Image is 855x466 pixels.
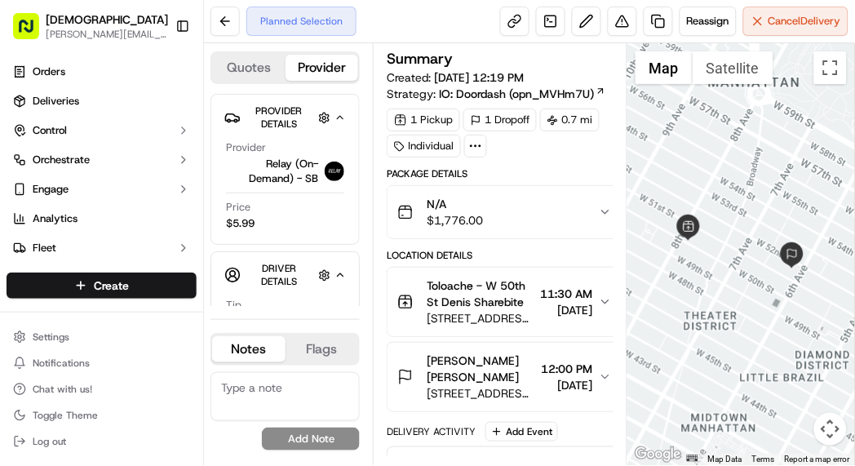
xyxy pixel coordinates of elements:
[212,336,286,362] button: Notes
[7,326,197,348] button: Settings
[33,94,79,109] span: Deliveries
[325,162,344,181] img: relay_logo_black.png
[540,109,600,131] div: 0.7 mi
[7,273,197,299] button: Create
[33,241,56,255] span: Fleet
[388,343,622,411] button: [PERSON_NAME] [PERSON_NAME][STREET_ADDRESS][US_STATE]12:00 PM[DATE]
[7,59,197,85] a: Orders
[427,310,534,326] span: [STREET_ADDRESS][US_STATE]
[33,357,90,370] span: Notifications
[427,353,534,385] span: [PERSON_NAME] [PERSON_NAME]
[7,118,197,144] button: Control
[427,385,534,402] span: [STREET_ADDRESS][US_STATE]
[7,430,197,453] button: Log out
[33,383,92,396] span: Chat with us!
[7,352,197,375] button: Notifications
[7,235,197,261] button: Fleet
[226,216,255,231] span: $5.99
[387,249,622,262] div: Location Details
[7,176,197,202] button: Engage
[46,28,168,41] button: [PERSON_NAME][EMAIL_ADDRESS][DOMAIN_NAME]
[814,413,847,446] button: Map camera controls
[439,86,606,102] a: IO: Doordash (opn_MVHm7U)
[286,336,359,362] button: Flags
[541,361,592,377] span: 12:00 PM
[33,64,65,79] span: Orders
[7,206,197,232] a: Analytics
[540,286,592,302] span: 11:30 AM
[680,7,737,36] button: Reassign
[94,277,129,294] span: Create
[434,70,524,85] span: [DATE] 12:19 PM
[485,422,558,442] button: Add Event
[387,51,453,66] h3: Summary
[636,51,693,84] button: Show street map
[387,425,476,438] div: Delivery Activity
[388,268,622,336] button: Toloache - W 50th St Denis Sharebite[STREET_ADDRESS][US_STATE]11:30 AM[DATE]
[256,104,303,131] span: Provider Details
[224,259,346,291] button: Driver Details
[33,153,90,167] span: Orchestrate
[33,331,69,344] span: Settings
[387,69,524,86] span: Created:
[387,167,622,180] div: Package Details
[226,200,250,215] span: Price
[261,262,297,288] span: Driver Details
[814,51,847,84] button: Toggle fullscreen view
[212,55,286,81] button: Quotes
[33,123,67,138] span: Control
[33,435,66,448] span: Log out
[439,86,594,102] span: IO: Doordash (opn_MVHm7U)
[785,455,850,464] a: Report a map error
[427,212,483,229] span: $1,776.00
[387,86,606,102] div: Strategy:
[33,409,98,422] span: Toggle Theme
[687,455,698,462] button: Keyboard shortcuts
[226,298,241,313] span: Tip
[226,140,266,155] span: Provider
[224,101,346,134] button: Provider Details
[286,55,359,81] button: Provider
[46,11,168,28] button: [DEMOGRAPHIC_DATA]
[693,51,773,84] button: Show satellite imagery
[631,444,685,465] img: Google
[226,157,318,186] span: Relay (On-Demand) - SB
[708,454,742,465] button: Map Data
[387,109,460,131] div: 1 Pickup
[743,7,848,36] button: CancelDelivery
[33,182,69,197] span: Engage
[7,88,197,114] a: Deliveries
[541,377,592,393] span: [DATE]
[387,135,461,158] div: Individual
[427,277,534,310] span: Toloache - W 50th St Denis Sharebite
[463,109,537,131] div: 1 Dropoff
[7,378,197,401] button: Chat with us!
[752,455,775,464] a: Terms (opens in new tab)
[33,211,78,226] span: Analytics
[388,186,622,238] button: N/A$1,776.00
[7,404,197,427] button: Toggle Theme
[427,196,483,212] span: N/A
[540,302,592,318] span: [DATE]
[7,7,169,46] button: [DEMOGRAPHIC_DATA][PERSON_NAME][EMAIL_ADDRESS][DOMAIN_NAME]
[687,14,729,29] span: Reassign
[7,147,197,173] button: Orchestrate
[769,14,841,29] span: Cancel Delivery
[631,444,685,465] a: Open this area in Google Maps (opens a new window)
